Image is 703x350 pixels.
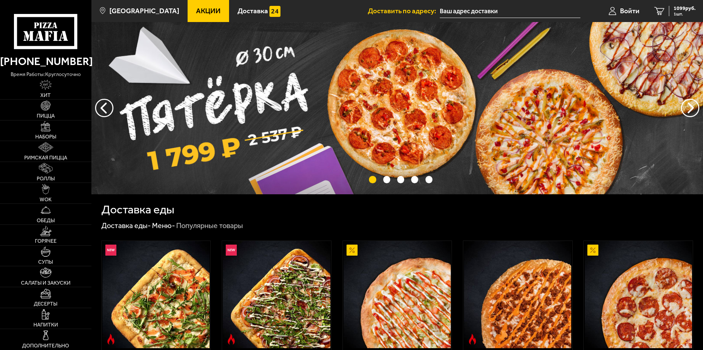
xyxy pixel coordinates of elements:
[674,12,696,16] span: 1 шт.
[347,245,358,256] img: Акционный
[343,241,452,348] a: АкционныйАль-Шам 25 см (тонкое тесто)
[101,221,151,230] a: Доставка еды-
[35,134,56,140] span: Наборы
[674,6,696,11] span: 1099 руб.
[105,334,116,345] img: Острое блюдо
[176,221,243,231] div: Популярные товары
[37,176,55,181] span: Роллы
[21,281,70,286] span: Салаты и закуски
[464,241,571,348] img: Биф чили 25 см (толстое с сыром)
[369,176,376,183] button: точки переключения
[344,241,451,348] img: Аль-Шам 25 см (тонкое тесто)
[102,241,211,348] a: НовинкаОстрое блюдоРимская с креветками
[440,4,580,18] input: Ваш адрес доставки
[681,99,699,117] button: предыдущий
[38,260,53,265] span: Супы
[411,176,418,183] button: точки переключения
[95,99,113,117] button: следующий
[37,113,55,119] span: Пицца
[368,7,440,14] span: Доставить по адресу:
[102,241,210,348] img: Римская с креветками
[40,93,51,98] span: Хит
[40,197,52,202] span: WOK
[222,241,331,348] a: НовинкаОстрое блюдоРимская с мясным ассорти
[226,334,237,345] img: Острое блюдо
[22,343,69,349] span: Дополнительно
[35,239,57,244] span: Горячее
[37,218,55,223] span: Обеды
[397,176,404,183] button: точки переключения
[196,7,221,14] span: Акции
[223,241,330,348] img: Римская с мясным ассорти
[584,241,693,348] a: АкционныйПепперони 25 см (толстое с сыром)
[34,302,57,307] span: Десерты
[269,6,280,17] img: 15daf4d41897b9f0e9f617042186c801.svg
[105,245,116,256] img: Новинка
[226,245,237,256] img: Новинка
[24,155,67,160] span: Римская пицца
[425,176,432,183] button: точки переключения
[109,7,179,14] span: [GEOGRAPHIC_DATA]
[620,7,639,14] span: Войти
[33,322,58,328] span: Напитки
[383,176,390,183] button: точки переключения
[101,204,174,216] h1: Доставка еды
[587,245,598,256] img: Акционный
[467,334,478,345] img: Острое блюдо
[238,7,268,14] span: Доставка
[463,241,572,348] a: Острое блюдоБиф чили 25 см (толстое с сыром)
[585,241,692,348] img: Пепперони 25 см (толстое с сыром)
[152,221,175,230] a: Меню-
